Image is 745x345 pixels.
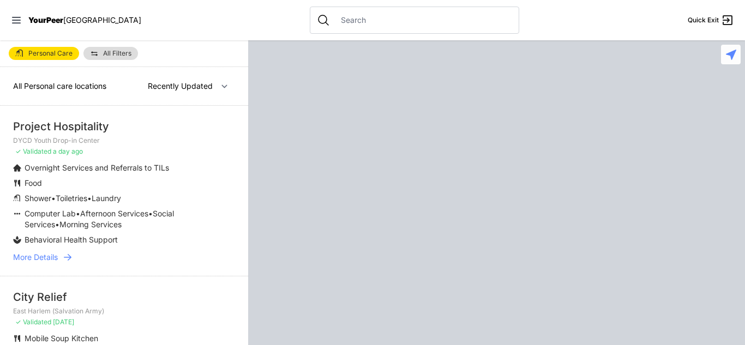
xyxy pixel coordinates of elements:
[13,252,235,263] a: More Details
[53,318,74,326] span: [DATE]
[25,178,42,187] span: Food
[13,136,235,145] p: DYCD Youth Drop-in Center
[13,289,235,305] div: City Relief
[92,193,121,203] span: Laundry
[55,220,59,229] span: •
[13,252,58,263] span: More Details
[688,16,719,25] span: Quick Exit
[688,14,734,27] a: Quick Exit
[76,209,80,218] span: •
[56,193,87,203] span: Toiletries
[87,193,92,203] span: •
[51,193,56,203] span: •
[59,220,122,229] span: Morning Services
[15,147,51,155] span: ✓ Validated
[28,50,73,57] span: Personal Care
[80,209,148,218] span: Afternoon Services
[53,147,83,155] span: a day ago
[13,119,235,134] div: Project Hospitality
[25,235,118,244] span: Behavioral Health Support
[63,15,141,25] span: [GEOGRAPHIC_DATA]
[28,15,63,25] span: YourPeer
[148,209,153,218] span: •
[83,47,138,60] a: All Filters
[103,50,131,57] span: All Filters
[334,15,512,26] input: Search
[25,193,51,203] span: Shower
[13,307,235,316] p: East Harlem (Salvation Army)
[13,81,106,90] span: All Personal care locations
[9,47,79,60] a: Personal Care
[25,334,98,343] span: Mobile Soup Kitchen
[25,209,76,218] span: Computer Lab
[25,163,169,172] span: Overnight Services and Referrals to TILs
[28,17,141,23] a: YourPeer[GEOGRAPHIC_DATA]
[15,318,51,326] span: ✓ Validated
